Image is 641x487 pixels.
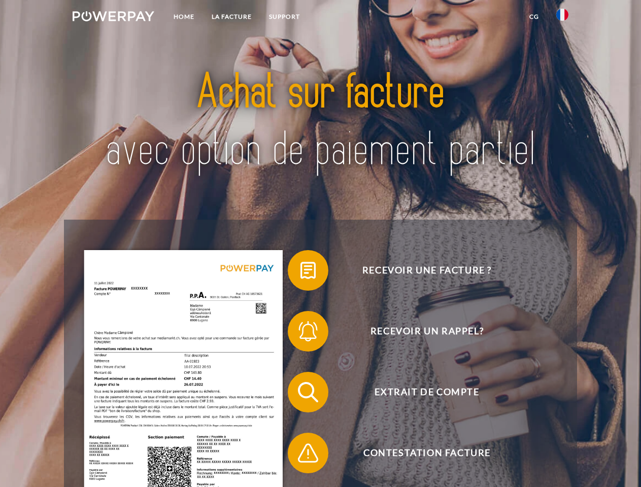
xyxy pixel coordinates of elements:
[288,250,552,291] button: Recevoir une facture ?
[302,372,551,412] span: Extrait de compte
[295,379,321,405] img: qb_search.svg
[556,9,568,21] img: fr
[302,250,551,291] span: Recevoir une facture ?
[165,8,203,26] a: Home
[288,372,552,412] button: Extrait de compte
[288,433,552,473] button: Contestation Facture
[521,8,548,26] a: CG
[295,440,321,466] img: qb_warning.svg
[302,433,551,473] span: Contestation Facture
[97,49,544,194] img: title-powerpay_fr.svg
[302,311,551,352] span: Recevoir un rappel?
[288,311,552,352] button: Recevoir un rappel?
[73,11,154,21] img: logo-powerpay-white.svg
[203,8,260,26] a: LA FACTURE
[260,8,309,26] a: Support
[295,258,321,283] img: qb_bill.svg
[295,319,321,344] img: qb_bell.svg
